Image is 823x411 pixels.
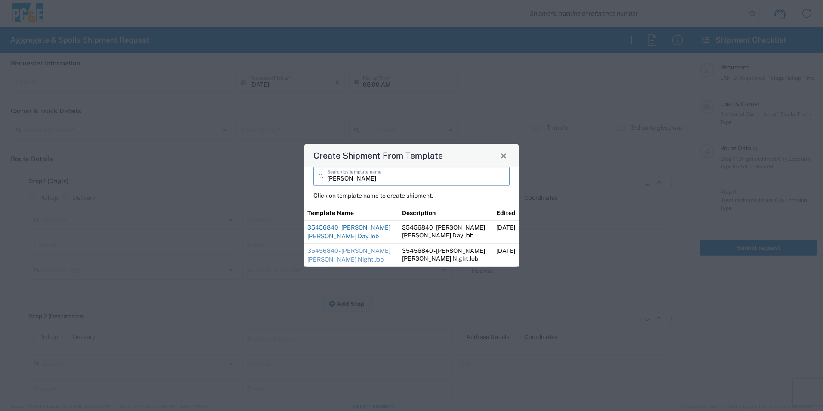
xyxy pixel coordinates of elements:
[399,220,494,244] td: 35456840 - [PERSON_NAME] [PERSON_NAME] Day Job
[399,244,494,267] td: 35456840 - [PERSON_NAME] [PERSON_NAME] Night Job
[493,220,519,244] td: [DATE]
[304,205,399,220] th: Template Name
[307,247,390,263] a: 35456840 - [PERSON_NAME] [PERSON_NAME] Night Job
[307,224,390,240] a: 35456840 - [PERSON_NAME] [PERSON_NAME] Day Job
[493,244,519,267] td: [DATE]
[498,149,510,162] button: Close
[493,205,519,220] th: Edited
[399,205,494,220] th: Description
[313,192,510,199] p: Click on template name to create shipment.
[313,149,443,162] h4: Create Shipment From Template
[304,205,519,267] table: Shipment templates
